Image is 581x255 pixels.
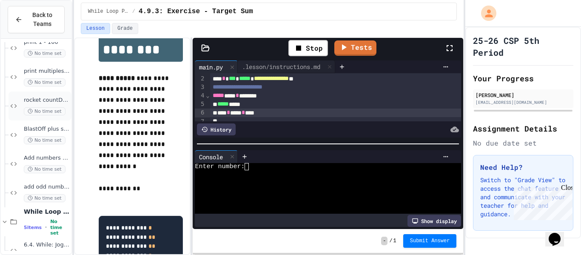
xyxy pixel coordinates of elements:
[403,234,457,248] button: Submit Answer
[238,60,335,73] div: .lesson/instructions.md
[88,8,129,15] span: While Loop Projects
[24,225,42,230] span: 5 items
[24,155,70,162] span: Add numbers 1 - 50
[473,138,573,148] div: No due date set
[197,123,236,135] div: History
[24,183,70,191] span: add odd numbers 1-1000
[473,123,573,135] h2: Assignment Details
[410,238,450,244] span: Submit Answer
[24,194,66,202] span: No time set
[24,49,66,57] span: No time set
[389,238,392,244] span: /
[112,23,138,34] button: Grade
[381,237,387,245] span: -
[24,136,66,144] span: No time set
[510,184,572,220] iframe: chat widget
[3,3,59,54] div: Chat with us now!Close
[195,117,205,126] div: 7
[24,97,70,104] span: rocket countDown
[205,92,210,99] span: Fold line
[81,23,110,34] button: Lesson
[195,60,238,73] div: main.py
[334,40,376,56] a: Tests
[476,99,571,106] div: [EMAIL_ADDRESS][DOMAIN_NAME]
[24,241,70,249] span: 6.4. While: Jogging
[24,107,66,115] span: No time set
[45,224,47,231] span: •
[195,150,238,163] div: Console
[288,40,328,56] div: Stop
[50,219,70,236] span: No time set
[132,8,135,15] span: /
[24,208,70,215] span: While Loop Projects
[195,63,227,72] div: main.py
[139,6,253,17] span: 4.9.3: Exercise - Target Sum
[24,165,66,173] span: No time set
[24,68,70,75] span: print multiples of 5, 1-100
[545,221,572,246] iframe: chat widget
[195,92,205,100] div: 4
[476,91,571,99] div: [PERSON_NAME]
[24,39,70,46] span: print 1 - 100
[473,34,573,58] h1: 25-26 CSP 5th Period
[195,74,205,83] div: 2
[24,126,70,133] span: BlastOff plus system check
[195,163,245,170] span: Enter number:
[195,152,227,161] div: Console
[195,109,205,117] div: 6
[480,176,566,218] p: Switch to "Grade View" to access the chat feature and communicate with your teacher for help and ...
[393,238,396,244] span: 1
[472,3,498,23] div: My Account
[8,6,65,33] button: Back to Teams
[473,72,573,84] h2: Your Progress
[480,162,566,172] h3: Need Help?
[195,100,205,109] div: 5
[195,83,205,92] div: 3
[238,62,325,71] div: .lesson/instructions.md
[24,78,66,86] span: No time set
[407,215,461,227] div: Show display
[28,11,57,29] span: Back to Teams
